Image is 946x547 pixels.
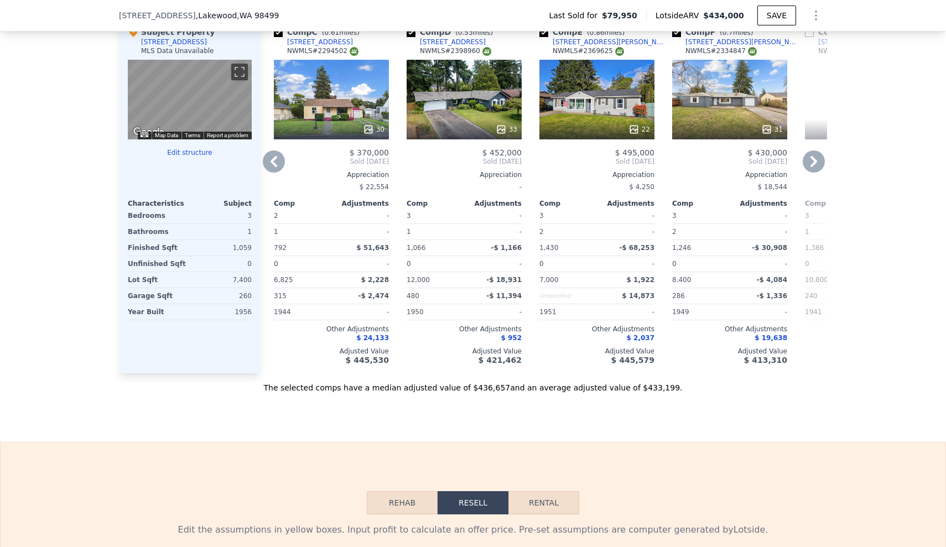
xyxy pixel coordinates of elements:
a: [STREET_ADDRESS][PERSON_NAME] [805,38,933,46]
a: [STREET_ADDRESS] [407,38,486,46]
span: 286 [672,292,685,300]
div: - [732,304,787,320]
div: - [466,208,522,223]
div: 22 [628,124,650,135]
span: Sold [DATE] [274,157,389,166]
span: $ 22,554 [360,183,389,191]
span: 1,386 [805,244,824,252]
a: Terms (opens in new tab) [185,132,200,138]
div: 1950 [407,304,462,320]
div: Characteristics [128,199,190,208]
div: 2 [539,224,595,239]
a: [STREET_ADDRESS][PERSON_NAME] [672,38,801,46]
div: 1956 [192,304,252,320]
button: Edit structure [128,148,252,157]
div: Year Built [128,304,188,320]
span: 3 [672,212,677,220]
div: Comp [274,199,331,208]
span: 240 [805,292,818,300]
span: ( miles) [583,29,629,37]
div: Comp C [274,27,364,38]
div: [STREET_ADDRESS][PERSON_NAME] [818,38,933,46]
div: Adjustments [730,199,787,208]
span: $ 2,037 [627,334,654,342]
a: Report a problem [207,132,248,138]
span: $79,950 [602,10,637,21]
div: - [599,224,654,239]
div: 1,059 [192,240,252,256]
span: -$ 1,336 [757,292,787,300]
div: Adjusted Value [274,347,389,356]
div: Comp F [672,27,758,38]
div: 1944 [274,304,329,320]
img: NWMLS Logo [350,47,358,56]
span: -$ 30,908 [752,244,787,252]
span: -$ 2,474 [358,292,389,300]
span: $434,000 [703,11,744,20]
div: Garage Sqft [128,288,188,304]
span: 3 [805,212,809,220]
span: $ 51,643 [356,244,389,252]
div: - [334,224,389,239]
div: [STREET_ADDRESS] [420,38,486,46]
span: 0.53 [458,29,473,37]
span: 8,400 [672,276,691,284]
div: Other Adjustments [805,325,920,334]
span: Last Sold for [549,10,602,21]
div: - [466,224,522,239]
div: Comp [805,199,862,208]
a: Open this area in Google Maps (opens a new window) [131,125,167,139]
div: 1 [192,224,252,239]
div: Other Adjustments [672,325,787,334]
div: 30 [363,124,384,135]
div: - [599,304,654,320]
div: Comp D [407,27,497,38]
div: Unspecified [539,288,595,304]
div: Bedrooms [128,208,188,223]
div: 3 [192,208,252,223]
span: -$ 68,253 [619,244,654,252]
span: ( miles) [451,29,497,37]
span: -$ 11,394 [486,292,522,300]
span: 1,246 [672,244,691,252]
div: MLS Data Unavailable [141,46,214,55]
div: Other Adjustments [539,325,654,334]
a: [STREET_ADDRESS] [274,38,353,46]
div: Comp E [539,27,629,38]
div: Appreciation [805,170,920,179]
div: Comp [407,199,464,208]
button: Rental [508,491,579,514]
span: $ 495,000 [615,148,654,157]
span: 2 [274,212,278,220]
span: $ 445,579 [611,356,654,364]
div: Appreciation [672,170,787,179]
button: Toggle fullscreen view [231,64,248,80]
div: Lot Sqft [128,272,188,288]
span: $ 952 [501,334,522,342]
div: - [466,304,522,320]
div: NWMLS # 2398960 [420,46,491,56]
img: NWMLS Logo [615,47,624,56]
div: Other Adjustments [407,325,522,334]
span: $ 445,530 [346,356,389,364]
span: 1,430 [539,244,558,252]
span: , Lakewood [196,10,279,21]
span: Sold [DATE] [407,157,522,166]
button: Keyboard shortcuts [141,132,148,137]
div: Comp [672,199,730,208]
div: NWMLS # 2266445 [818,46,890,56]
span: 7,000 [539,276,558,284]
span: Lotside ARV [656,10,703,21]
span: 0 [805,260,809,268]
div: 1 [805,224,860,239]
span: 3 [539,212,544,220]
span: $ 18,544 [758,183,787,191]
div: Subject Property [128,27,215,38]
div: 1 [407,224,462,239]
div: 0 [192,256,252,272]
button: Resell [438,491,508,514]
span: [STREET_ADDRESS] [119,10,196,21]
span: 0 [274,260,278,268]
div: NWMLS # 2369625 [553,46,624,56]
div: NWMLS # 2294502 [287,46,358,56]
